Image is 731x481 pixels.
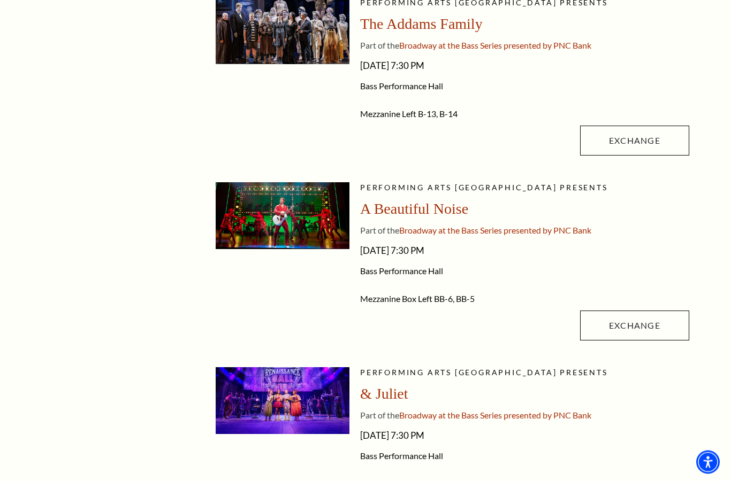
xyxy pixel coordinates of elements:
[360,266,689,277] span: Bass Performance Hall
[360,183,608,192] span: Performing Arts [GEOGRAPHIC_DATA] presents
[580,126,689,156] a: Exchange
[360,243,689,260] span: [DATE] 7:30 PM
[360,109,416,119] span: Mezzanine Left
[399,410,591,421] span: Broadway at the Bass Series presented by PNC Bank
[360,294,432,304] span: Mezzanine Box Left
[360,16,483,33] span: The Addams Family
[434,294,475,304] span: BB-6, BB-5
[360,41,399,51] span: Part of the
[360,81,689,92] span: Bass Performance Hall
[360,410,399,421] span: Part of the
[360,201,468,218] span: A Beautiful Noise
[418,109,458,119] span: B-13, B-14
[696,451,720,474] div: Accessibility Menu
[216,368,349,435] img: jul-pdp_desktop-1600x800.jpg
[360,428,689,445] span: [DATE] 7:30 PM
[360,386,408,402] span: & Juliet
[216,183,349,250] img: abn-pdp_desktop-1600x800.jpg
[399,41,591,51] span: Broadway at the Bass Series presented by PNC Bank
[360,368,608,377] span: Performing Arts [GEOGRAPHIC_DATA] presents
[360,58,689,75] span: [DATE] 7:30 PM
[399,226,591,236] span: Broadway at the Bass Series presented by PNC Bank
[360,451,689,462] span: Bass Performance Hall
[360,226,399,236] span: Part of the
[580,311,689,341] a: Exchange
